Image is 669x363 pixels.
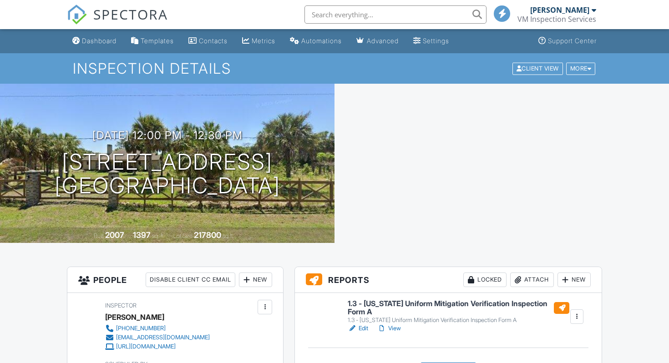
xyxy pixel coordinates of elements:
[199,37,228,45] div: Contacts
[82,37,117,45] div: Dashboard
[463,272,507,287] div: Locked
[116,334,210,341] div: [EMAIL_ADDRESS][DOMAIN_NAME]
[252,37,275,45] div: Metrics
[146,272,235,287] div: Disable Client CC Email
[512,62,563,75] div: Client View
[557,272,591,287] div: New
[67,12,168,31] a: SPECTORA
[194,230,221,240] div: 217800
[116,325,166,332] div: [PHONE_NUMBER]
[423,37,449,45] div: Settings
[105,333,210,342] a: [EMAIL_ADDRESS][DOMAIN_NAME]
[286,33,345,50] a: Automations (Basic)
[367,37,399,45] div: Advanced
[105,324,210,333] a: [PHONE_NUMBER]
[348,324,368,333] a: Edit
[69,33,120,50] a: Dashboard
[55,150,280,198] h1: [STREET_ADDRESS] [GEOGRAPHIC_DATA]
[510,272,554,287] div: Attach
[105,310,164,324] div: [PERSON_NAME]
[295,267,602,293] h3: Reports
[133,230,151,240] div: 1397
[530,5,589,15] div: [PERSON_NAME]
[348,300,569,316] h6: 1.3 - [US_STATE] Uniform Mitigation Verification Inspection Form A
[105,302,137,309] span: Inspector
[116,343,176,350] div: [URL][DOMAIN_NAME]
[566,62,596,75] div: More
[67,267,283,293] h3: People
[548,37,597,45] div: Support Center
[152,232,165,239] span: sq. ft.
[173,232,193,239] span: Lot Size
[410,33,453,50] a: Settings
[127,33,177,50] a: Templates
[377,324,401,333] a: View
[517,15,596,24] div: VM Inspection Services
[353,33,402,50] a: Advanced
[92,129,243,141] h3: [DATE] 12:00 pm - 12:30 pm
[141,37,174,45] div: Templates
[238,33,279,50] a: Metrics
[304,5,487,24] input: Search everything...
[535,33,600,50] a: Support Center
[301,37,342,45] div: Automations
[67,5,87,25] img: The Best Home Inspection Software - Spectora
[512,65,565,71] a: Client View
[105,342,210,351] a: [URL][DOMAIN_NAME]
[348,300,569,324] a: 1.3 - [US_STATE] Uniform Mitigation Verification Inspection Form A 1.3 - [US_STATE] Uniform Mitig...
[94,232,104,239] span: Built
[239,272,272,287] div: New
[93,5,168,24] span: SPECTORA
[73,60,596,76] h1: Inspection Details
[185,33,231,50] a: Contacts
[223,232,234,239] span: sq.ft.
[348,317,569,324] div: 1.3 - [US_STATE] Uniform Mitigation Verification Inspection Form A
[105,230,124,240] div: 2007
